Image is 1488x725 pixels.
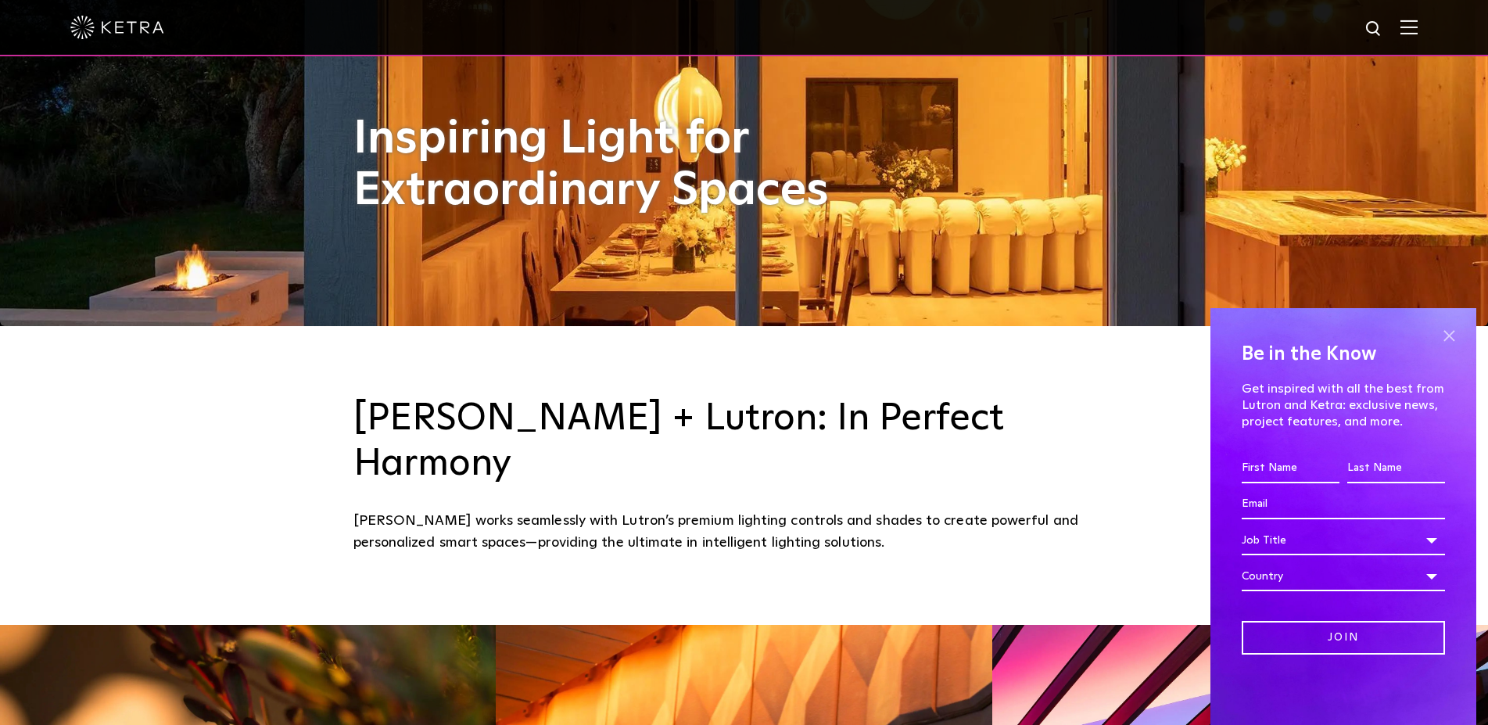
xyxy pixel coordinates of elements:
[1242,381,1445,429] p: Get inspired with all the best from Lutron and Ketra: exclusive news, project features, and more.
[1242,490,1445,519] input: Email
[1242,526,1445,555] div: Job Title
[353,113,862,217] h1: Inspiring Light for Extraordinary Spaces
[353,510,1135,555] div: [PERSON_NAME] works seamlessly with Lutron’s premium lighting controls and shades to create power...
[1242,562,1445,591] div: Country
[1400,20,1418,34] img: Hamburger%20Nav.svg
[1347,454,1445,483] input: Last Name
[1364,20,1384,39] img: search icon
[353,397,1135,486] h3: [PERSON_NAME] + Lutron: In Perfect Harmony
[1242,621,1445,655] input: Join
[1242,339,1445,369] h4: Be in the Know
[70,16,164,39] img: ketra-logo-2019-white
[1242,454,1339,483] input: First Name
